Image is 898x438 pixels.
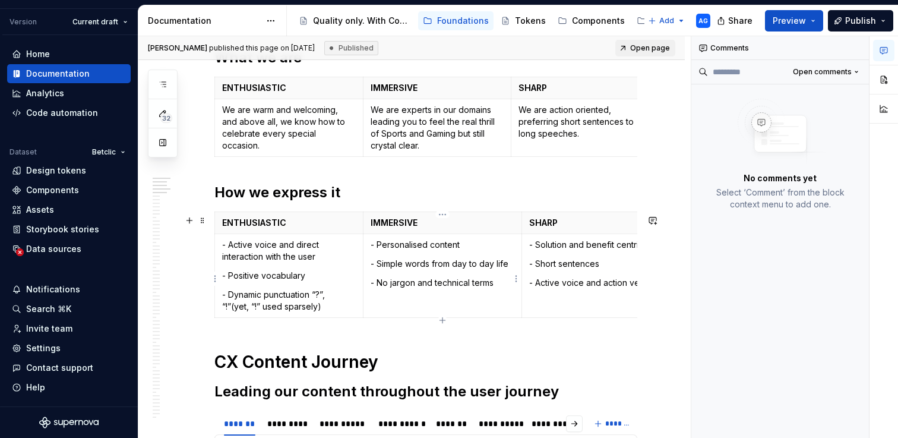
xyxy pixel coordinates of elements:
[324,41,378,55] div: Published
[26,303,71,315] div: Search ⌘K
[7,358,131,377] button: Contact support
[294,11,416,30] a: Quality only. With Consistency.
[26,87,64,99] div: Analytics
[214,382,637,401] h2: Leading our content throughout the user journey
[7,84,131,103] a: Analytics
[773,15,806,27] span: Preview
[371,258,515,270] p: - Simple words from day to day life
[529,258,663,270] p: - Short sentences
[222,82,356,94] p: ENTHUSIASTIC
[148,15,260,27] div: Documentation
[7,319,131,338] a: Invite team
[515,15,546,27] div: Tokens
[632,11,700,30] a: Resources
[711,10,760,31] button: Share
[644,12,689,29] button: Add
[26,362,93,374] div: Contact support
[659,16,674,26] span: Add
[828,10,893,31] button: Publish
[222,270,356,282] p: - Positive vocabulary
[845,15,876,27] span: Publish
[26,184,79,196] div: Components
[7,240,131,259] a: Data sources
[7,64,131,83] a: Documentation
[222,104,356,152] p: We are warm and welcoming, and above all, we know how to celebrate every special occasion.
[691,36,869,60] div: Comments
[7,378,131,397] button: Help
[7,181,131,200] a: Components
[418,11,494,30] a: Foundations
[371,239,515,251] p: - Personalised content
[529,217,663,229] p: SHARP
[92,147,116,157] span: Betclic
[26,204,54,216] div: Assets
[793,67,852,77] span: Open comments
[553,11,630,30] a: Components
[160,114,172,123] span: 32
[26,323,72,335] div: Invite team
[7,339,131,358] a: Settings
[728,15,752,27] span: Share
[294,9,642,33] div: Page tree
[706,187,855,210] p: Select ‘Comment’ from the block context menu to add one.
[72,17,118,27] span: Current draft
[371,217,515,229] p: IMMERSIVE
[7,200,131,219] a: Assets
[698,16,708,26] div: AG
[7,280,131,299] button: Notifications
[572,15,625,27] div: Components
[615,40,675,56] a: Open page
[313,15,411,27] div: Quality only. With Consistency.
[529,277,663,289] p: - Active voice and action verbs
[10,147,37,157] div: Dataset
[7,161,131,180] a: Design tokens
[630,43,670,53] span: Open page
[26,68,90,80] div: Documentation
[7,103,131,122] a: Code automation
[26,283,80,295] div: Notifications
[214,183,637,202] h2: How we express it
[437,15,489,27] div: Foundations
[26,243,81,255] div: Data sources
[222,289,356,313] p: - Dynamic punctuation “?”, “!”(yet, “!” used sparsely)
[788,64,864,80] button: Open comments
[10,17,37,27] div: Version
[7,220,131,239] a: Storybook stories
[765,10,823,31] button: Preview
[26,165,86,177] div: Design tokens
[496,11,551,30] a: Tokens
[87,144,131,160] button: Betclic
[529,239,663,251] p: - Solution and benefit centrism
[67,14,133,30] button: Current draft
[26,107,98,119] div: Code automation
[26,342,61,354] div: Settings
[26,223,99,235] div: Storybook stories
[39,417,99,428] svg: Supernova Logo
[222,217,356,229] p: ENTHUSIASTIC
[214,351,637,373] h1: CX Content Journey
[744,172,817,184] p: No comments yet
[371,82,504,94] p: IMMERSIVE
[371,104,504,152] p: We are experts in our domains leading you to feel the real thrill of Sports and Gaming but still ...
[26,382,45,393] div: Help
[26,48,50,60] div: Home
[7,45,131,64] a: Home
[7,300,131,319] button: Search ⌘K
[371,277,515,289] p: - No jargon and technical terms
[518,104,652,140] p: We are action oriented, preferring short sentences to long speeches.
[518,82,652,94] p: SHARP
[148,43,207,52] span: [PERSON_NAME]
[148,43,315,53] span: published this page on [DATE]
[222,239,356,263] p: - Active voice and direct interaction with the user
